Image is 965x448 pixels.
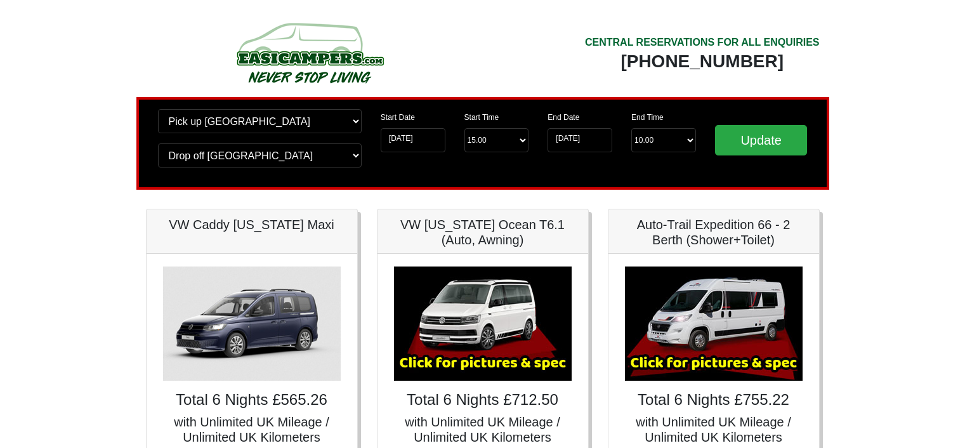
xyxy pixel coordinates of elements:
[163,267,341,381] img: VW Caddy California Maxi
[390,414,575,445] h5: with Unlimited UK Mileage / Unlimited UK Kilometers
[548,112,579,123] label: End Date
[621,391,806,409] h4: Total 6 Nights £755.22
[390,391,575,409] h4: Total 6 Nights £712.50
[585,50,820,73] div: [PHONE_NUMBER]
[189,18,430,88] img: campers-checkout-logo.png
[585,35,820,50] div: CENTRAL RESERVATIONS FOR ALL ENQUIRIES
[390,217,575,247] h5: VW [US_STATE] Ocean T6.1 (Auto, Awning)
[394,267,572,381] img: VW California Ocean T6.1 (Auto, Awning)
[625,267,803,381] img: Auto-Trail Expedition 66 - 2 Berth (Shower+Toilet)
[381,128,445,152] input: Start Date
[464,112,499,123] label: Start Time
[159,217,345,232] h5: VW Caddy [US_STATE] Maxi
[621,217,806,247] h5: Auto-Trail Expedition 66 - 2 Berth (Shower+Toilet)
[159,414,345,445] h5: with Unlimited UK Mileage / Unlimited UK Kilometers
[715,125,808,155] input: Update
[548,128,612,152] input: Return Date
[159,391,345,409] h4: Total 6 Nights £565.26
[381,112,415,123] label: Start Date
[631,112,664,123] label: End Time
[621,414,806,445] h5: with Unlimited UK Mileage / Unlimited UK Kilometers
